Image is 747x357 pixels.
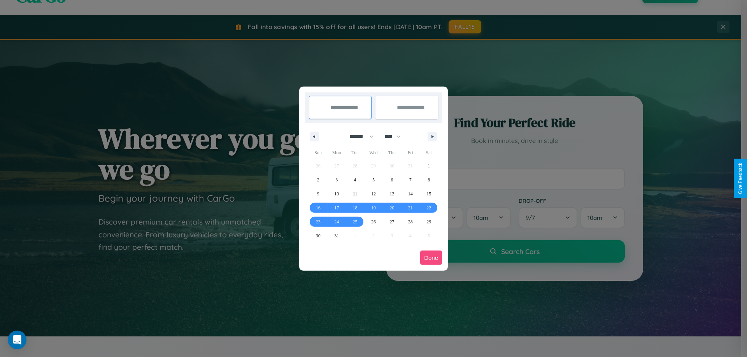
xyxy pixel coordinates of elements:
[353,187,358,201] span: 11
[346,215,364,229] button: 25
[383,173,401,187] button: 6
[428,159,430,173] span: 1
[401,187,419,201] button: 14
[401,201,419,215] button: 21
[317,173,319,187] span: 2
[309,146,327,159] span: Sun
[316,215,321,229] span: 23
[8,331,26,349] div: Open Intercom Messenger
[426,215,431,229] span: 29
[428,173,430,187] span: 8
[334,215,339,229] span: 24
[346,201,364,215] button: 18
[371,215,376,229] span: 26
[401,173,419,187] button: 7
[334,187,339,201] span: 10
[371,187,376,201] span: 12
[316,201,321,215] span: 16
[738,163,743,194] div: Give Feedback
[371,201,376,215] span: 19
[364,173,382,187] button: 5
[364,201,382,215] button: 19
[372,173,375,187] span: 5
[391,173,393,187] span: 6
[420,146,438,159] span: Sat
[383,146,401,159] span: Thu
[334,229,339,243] span: 31
[364,146,382,159] span: Wed
[353,201,358,215] span: 18
[420,201,438,215] button: 22
[309,173,327,187] button: 2
[316,229,321,243] span: 30
[420,215,438,229] button: 29
[401,146,419,159] span: Fri
[317,187,319,201] span: 9
[353,215,358,229] span: 25
[383,187,401,201] button: 13
[383,215,401,229] button: 27
[389,201,394,215] span: 20
[346,173,364,187] button: 4
[389,215,394,229] span: 27
[389,187,394,201] span: 13
[426,187,431,201] span: 15
[354,173,356,187] span: 4
[327,201,345,215] button: 17
[335,173,338,187] span: 3
[408,215,413,229] span: 28
[309,229,327,243] button: 30
[346,187,364,201] button: 11
[364,215,382,229] button: 26
[408,187,413,201] span: 14
[327,187,345,201] button: 10
[383,201,401,215] button: 20
[401,215,419,229] button: 28
[309,201,327,215] button: 16
[420,159,438,173] button: 1
[364,187,382,201] button: 12
[420,187,438,201] button: 15
[334,201,339,215] span: 17
[327,146,345,159] span: Mon
[327,229,345,243] button: 31
[309,187,327,201] button: 9
[420,173,438,187] button: 8
[408,201,413,215] span: 21
[426,201,431,215] span: 22
[327,173,345,187] button: 3
[309,215,327,229] button: 23
[409,173,412,187] span: 7
[346,146,364,159] span: Tue
[327,215,345,229] button: 24
[420,251,442,265] button: Done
